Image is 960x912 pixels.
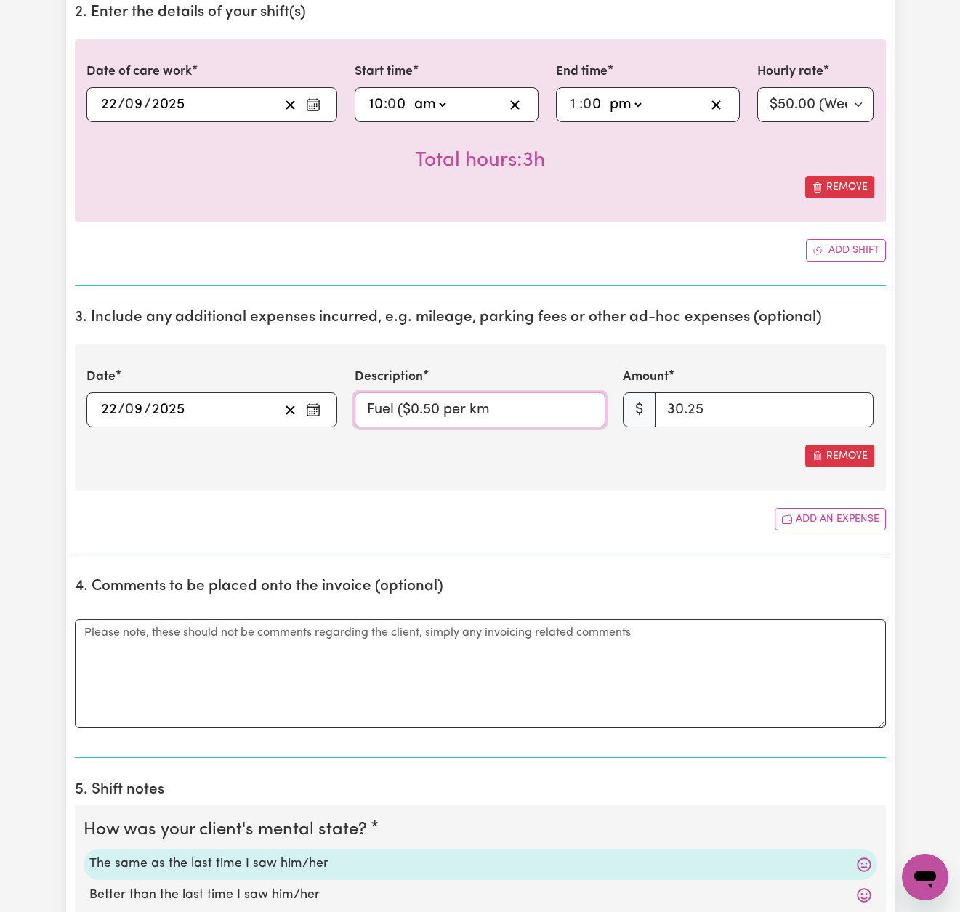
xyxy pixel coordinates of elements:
input: -- [584,94,602,116]
input: ---- [151,94,185,116]
input: -- [570,94,579,116]
legend: How was your client's mental state? [84,817,373,843]
button: Remove this shift [805,176,874,198]
button: Add another expense [775,508,886,530]
h2: 2. Enter the details of your shift(s) [75,4,886,22]
label: Hourly rate [757,62,823,81]
span: 0 [125,97,134,112]
h2: 5. Shift notes [75,781,886,799]
h2: 3. Include any additional expenses incurred, e.g. mileage, parking fees or other ad-hoc expenses ... [75,309,886,327]
button: Remove this expense [805,445,874,467]
button: Add another shift [806,239,886,262]
span: / [144,402,151,418]
label: Description [355,368,423,387]
input: -- [126,399,144,421]
label: Date of care work [86,62,192,81]
label: Amount [623,368,669,387]
label: Start time [355,62,413,81]
label: The same as the last time I saw him/her [89,855,871,873]
button: Enter the date of care work [302,94,325,116]
span: : [384,97,387,113]
label: End time [556,62,608,81]
label: Better than the last time I saw him/her [89,886,871,905]
input: Fuel [355,392,605,427]
input: -- [388,94,407,116]
input: -- [100,399,118,421]
h2: 4. Comments to be placed onto the invoice (optional) [75,578,886,596]
button: Enter the date of expense [302,399,325,421]
span: / [118,402,125,418]
input: -- [100,94,118,116]
iframe: Button to launch messaging window [902,854,948,900]
span: : [579,97,583,113]
span: / [144,97,151,113]
input: -- [368,94,384,116]
button: Clear date [279,94,302,116]
span: $ [623,392,656,427]
input: -- [126,94,144,116]
span: 0 [125,403,134,417]
button: Clear date [279,399,302,421]
label: Date [86,368,116,387]
span: / [118,97,125,113]
input: ---- [151,399,185,421]
span: Total hours worked: 3 hours [415,150,545,171]
span: 0 [583,97,592,112]
span: 0 [387,97,396,112]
